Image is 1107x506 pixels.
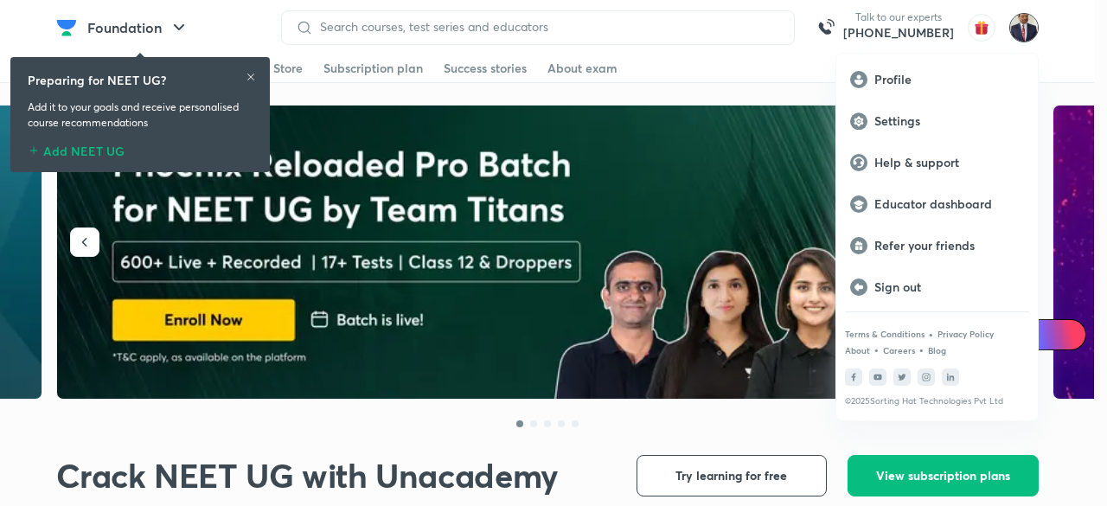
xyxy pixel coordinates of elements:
[918,342,925,357] div: •
[874,113,1024,129] p: Settings
[836,183,1038,225] a: Educator dashboard
[874,155,1024,170] p: Help & support
[874,279,1024,295] p: Sign out
[836,142,1038,183] a: Help & support
[836,225,1038,266] a: Refer your friends
[836,59,1038,100] a: Profile
[845,396,1029,407] p: © 2025 Sorting Hat Technologies Pvt Ltd
[836,100,1038,142] a: Settings
[874,72,1024,87] p: Profile
[845,329,925,339] a: Terms & Conditions
[873,342,880,357] div: •
[874,238,1024,253] p: Refer your friends
[928,345,946,355] a: Blog
[883,345,915,355] a: Careers
[845,345,870,355] a: About
[937,329,994,339] a: Privacy Policy
[928,326,934,342] div: •
[874,196,1024,212] p: Educator dashboard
